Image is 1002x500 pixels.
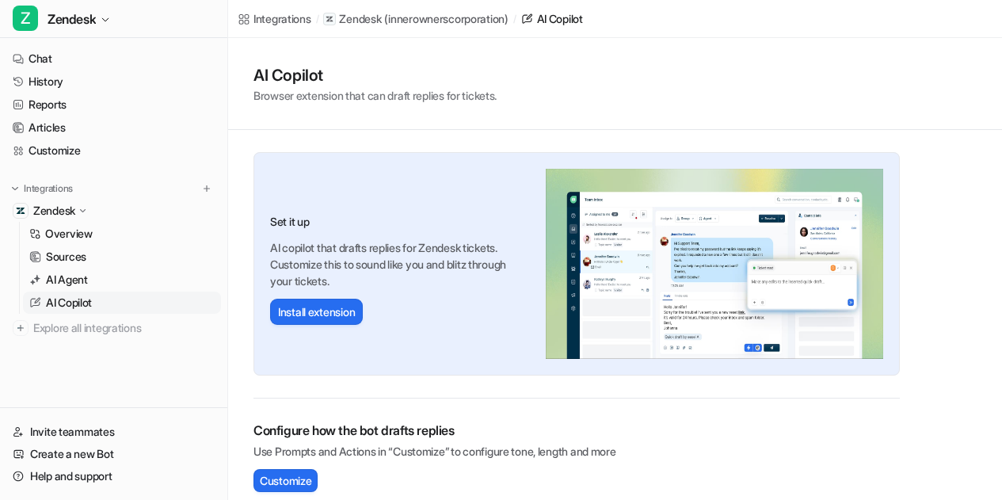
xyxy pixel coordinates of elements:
p: AI copilot that drafts replies for Zendesk tickets. Customize this to sound like you and blitz th... [270,239,530,289]
p: Use Prompts and Actions in “Customize” to configure tone, length and more [253,443,900,460]
a: Help and support [6,465,221,487]
a: AI Agent [23,269,221,291]
h2: Configure how the bot drafts replies [253,421,900,440]
h1: AI Copilot [253,63,497,87]
a: Integrations [238,10,311,27]
p: Browser extension that can draft replies for tickets. [253,87,497,104]
p: AI Agent [46,272,88,288]
a: Articles [6,116,221,139]
a: AI Copilot [521,10,583,27]
p: Overview [45,226,93,242]
span: Z [13,6,38,31]
p: ( innerownerscorporation ) [384,11,508,27]
span: Customize [260,472,311,489]
a: Zendesk(innerownerscorporation) [323,11,508,27]
a: Customize [6,139,221,162]
span: / [316,12,319,26]
span: / [513,12,516,26]
a: Overview [23,223,221,245]
p: Integrations [24,182,73,195]
img: Zendesk [16,206,25,216]
button: Customize [253,469,318,492]
p: AI Copilot [46,295,92,311]
a: History [6,71,221,93]
a: Explore all integrations [6,317,221,339]
span: Explore all integrations [33,315,215,341]
div: AI Copilot [537,10,583,27]
button: Install extension [270,299,363,325]
a: Invite teammates [6,421,221,443]
a: Reports [6,94,221,116]
a: Sources [23,246,221,268]
p: Zendesk [33,203,75,219]
span: Zendesk [48,8,96,30]
img: expand menu [10,183,21,194]
p: Sources [46,249,86,265]
img: explore all integrations [13,320,29,336]
img: menu_add.svg [201,183,212,194]
img: Zendesk AI Copilot [546,169,883,359]
a: AI Copilot [23,292,221,314]
div: Integrations [253,10,311,27]
a: Chat [6,48,221,70]
h3: Set it up [270,213,530,230]
p: Zendesk [339,11,381,27]
a: Create a new Bot [6,443,221,465]
button: Integrations [6,181,78,197]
